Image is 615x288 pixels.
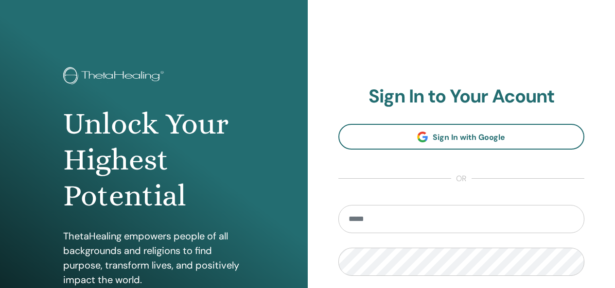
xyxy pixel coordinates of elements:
span: Sign In with Google [433,132,505,142]
h2: Sign In to Your Acount [338,85,585,108]
p: ThetaHealing empowers people of all backgrounds and religions to find purpose, transform lives, a... [63,229,244,287]
span: or [451,173,472,185]
a: Sign In with Google [338,124,585,150]
h1: Unlock Your Highest Potential [63,106,244,214]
